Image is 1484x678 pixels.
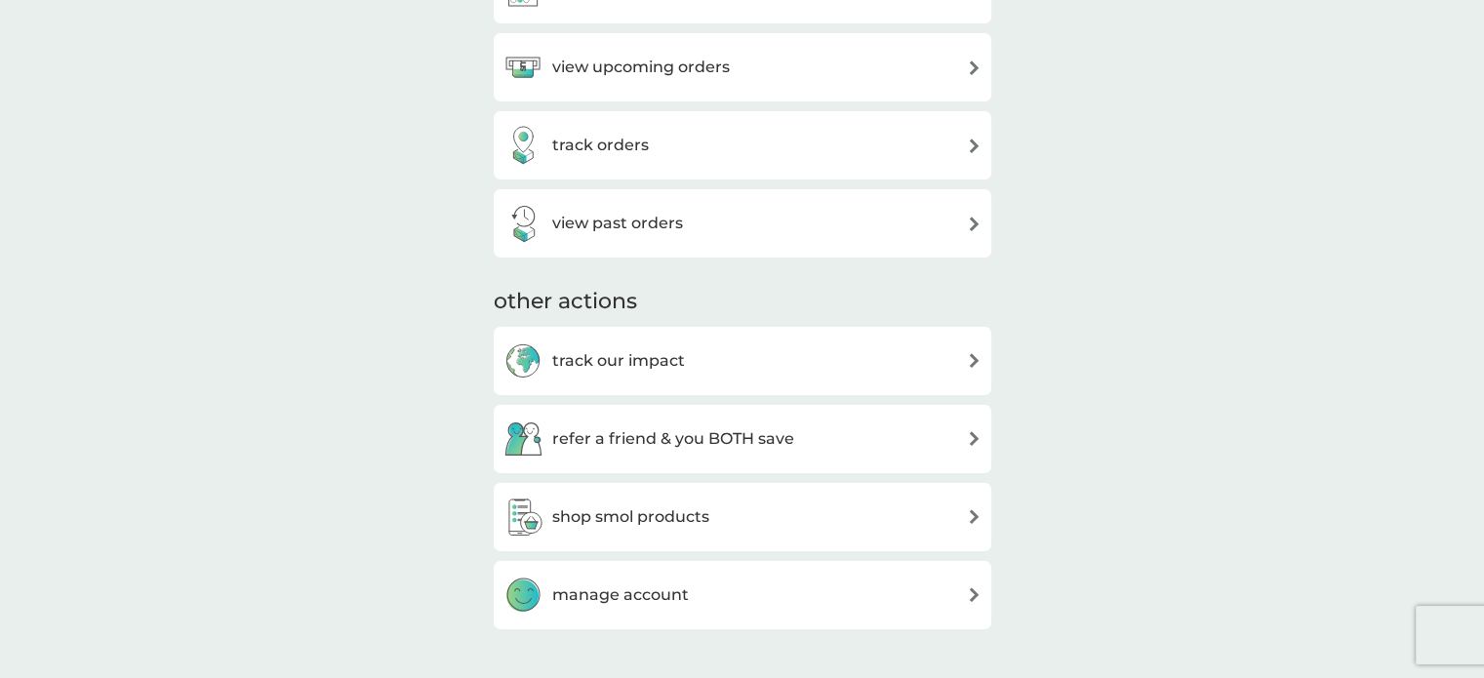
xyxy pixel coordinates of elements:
h3: other actions [494,287,637,317]
h3: shop smol products [552,504,709,530]
h3: track our impact [552,348,685,374]
img: arrow right [967,217,982,231]
img: arrow right [967,60,982,75]
img: arrow right [967,509,982,524]
img: arrow right [967,353,982,368]
h3: manage account [552,582,689,608]
h3: refer a friend & you BOTH save [552,426,794,452]
img: arrow right [967,587,982,602]
img: arrow right [967,139,982,153]
h3: track orders [552,133,649,158]
h3: view upcoming orders [552,55,730,80]
img: arrow right [967,431,982,446]
h3: view past orders [552,211,683,236]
